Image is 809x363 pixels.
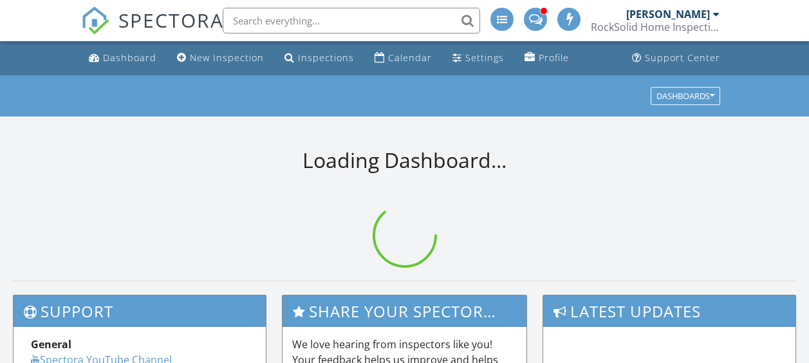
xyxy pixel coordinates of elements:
[656,91,714,100] div: Dashboards
[81,17,224,44] a: SPECTORA
[369,46,437,70] a: Calendar
[627,46,725,70] a: Support Center
[190,51,264,64] div: New Inspection
[645,51,720,64] div: Support Center
[283,295,527,327] h3: Share Your Spectora Experience
[519,46,574,70] a: Profile
[298,51,354,64] div: Inspections
[223,8,480,33] input: Search everything...
[103,51,156,64] div: Dashboard
[14,295,266,327] h3: Support
[543,295,795,327] h3: Latest Updates
[81,6,109,35] img: The Best Home Inspection Software - Spectora
[447,46,509,70] a: Settings
[539,51,569,64] div: Profile
[465,51,504,64] div: Settings
[84,46,162,70] a: Dashboard
[651,87,720,105] button: Dashboards
[172,46,269,70] a: New Inspection
[388,51,432,64] div: Calendar
[591,21,720,33] div: RockSolid Home Inspections
[626,8,710,21] div: [PERSON_NAME]
[118,6,224,33] span: SPECTORA
[279,46,359,70] a: Inspections
[31,337,71,351] strong: General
